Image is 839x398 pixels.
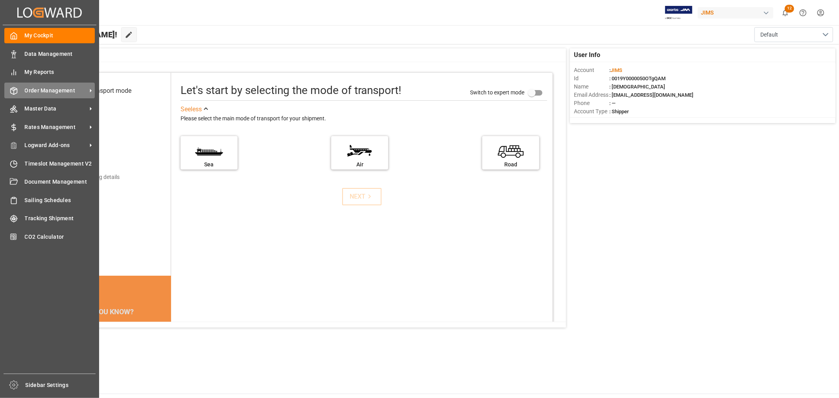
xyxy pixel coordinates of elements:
a: CO2 Calculator [4,229,95,244]
span: Timeslot Management V2 [25,160,95,168]
div: See less [181,105,202,114]
span: : Shipper [609,109,629,114]
a: Sailing Schedules [4,192,95,208]
span: JIMS [610,67,622,73]
span: Id [574,74,609,83]
span: : 0019Y0000050OTgQAM [609,76,666,81]
span: User Info [574,50,600,60]
div: Road [486,160,535,169]
span: Email Address [574,91,609,99]
button: show 12 new notifications [776,4,794,22]
span: : [EMAIL_ADDRESS][DOMAIN_NAME] [609,92,693,98]
button: Help Center [794,4,812,22]
a: My Cockpit [4,28,95,43]
div: Air [335,160,384,169]
button: JIMS [698,5,776,20]
span: Document Management [25,178,95,186]
span: Data Management [25,50,95,58]
a: My Reports [4,64,95,80]
span: My Reports [25,68,95,76]
div: JIMS [698,7,773,18]
span: : — [609,100,616,106]
button: open menu [754,27,833,42]
div: NEXT [350,192,374,201]
div: DID YOU KNOW? [44,303,171,320]
span: Sailing Schedules [25,196,95,205]
span: Default [760,31,778,39]
span: Logward Add-ons [25,141,87,149]
div: Sea [184,160,234,169]
span: Phone [574,99,609,107]
span: Rates Management [25,123,87,131]
span: Switch to expert mode [470,89,524,95]
div: Please select the main mode of transport for your shipment. [181,114,547,123]
span: Account Type [574,107,609,116]
a: Data Management [4,46,95,61]
button: NEXT [342,188,382,205]
button: next slide / item [160,320,171,357]
span: Hello [PERSON_NAME]! [33,27,117,42]
span: Name [574,83,609,91]
span: Order Management [25,87,87,95]
div: CO2 emissions from the global transport sector fell by over 10% in [DATE] (International Energy A... [53,320,162,348]
span: Account [574,66,609,74]
span: : [DEMOGRAPHIC_DATA] [609,84,665,90]
div: Let's start by selecting the mode of transport! [181,82,401,99]
span: CO2 Calculator [25,233,95,241]
span: Tracking Shipment [25,214,95,223]
div: Select transport mode [70,86,131,96]
span: Sidebar Settings [26,381,96,389]
a: Document Management [4,174,95,190]
span: My Cockpit [25,31,95,40]
span: : [609,67,622,73]
img: Exertis%20JAM%20-%20Email%20Logo.jpg_1722504956.jpg [665,6,692,20]
a: Tracking Shipment [4,211,95,226]
span: Master Data [25,105,87,113]
span: 12 [785,5,794,13]
a: Timeslot Management V2 [4,156,95,171]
